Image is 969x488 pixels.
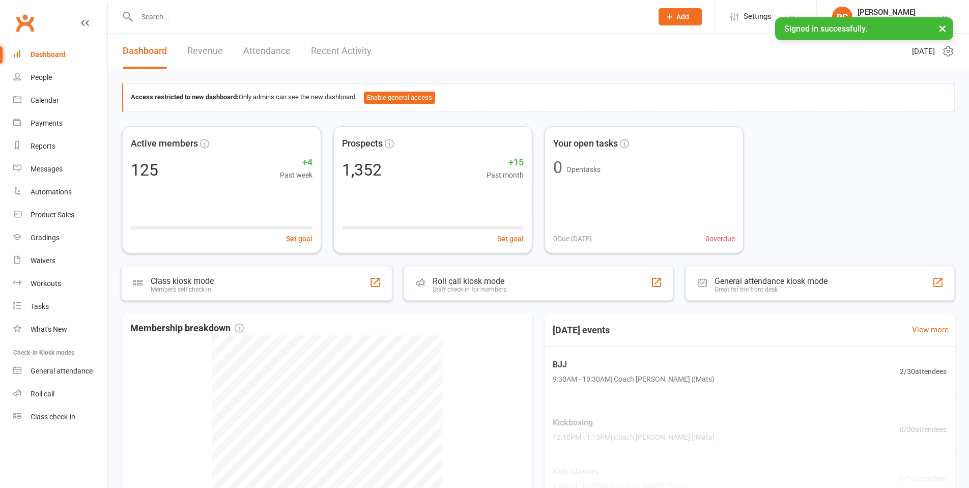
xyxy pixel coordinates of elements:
a: Automations [13,181,107,204]
span: [DATE] [912,45,935,58]
a: Waivers [13,249,107,272]
span: +15 [487,155,524,170]
a: General attendance kiosk mode [13,360,107,383]
div: Calendar [31,96,59,104]
a: Product Sales [13,204,107,226]
span: 0 / 10 attendees [900,473,947,484]
div: General attendance kiosk mode [715,276,828,286]
a: Class kiosk mode [13,406,107,428]
span: Prospects [342,136,383,151]
div: Class check-in [31,413,75,421]
div: Members self check-in [151,286,214,293]
div: Roll call [31,390,54,398]
div: People [31,73,52,81]
a: What's New [13,318,107,341]
input: Search... [134,10,645,24]
button: Set goal [286,233,312,244]
span: Past month [487,169,524,181]
a: Revenue [187,34,223,69]
div: Reports [31,142,55,150]
span: Add [676,13,689,21]
div: Only admins can see the new dashboard. [131,92,947,104]
a: Workouts [13,272,107,295]
span: 12:15PM - 1:15PM | Coach [PERSON_NAME] | (Mats) [553,432,715,443]
span: Past week [280,169,312,181]
span: Active members [131,136,198,151]
a: Tasks [13,295,107,318]
div: Staff check-in for members [433,286,506,293]
a: Recent Activity [311,34,372,69]
a: Roll call [13,383,107,406]
div: Payments [31,119,63,127]
div: Waivers [31,256,55,265]
button: Enable general access [364,92,435,104]
div: Tasks [31,302,49,310]
div: Gradings [31,234,60,242]
a: Attendance [243,34,291,69]
div: Class kiosk mode [151,276,214,285]
a: Messages [13,158,107,181]
a: View more [912,324,949,336]
div: Product Sales [31,211,74,219]
a: Clubworx [12,10,38,36]
div: Workouts [31,279,61,288]
span: Open tasks [566,165,601,174]
span: Kids Classes [553,465,689,478]
div: General attendance [31,367,93,375]
div: RC [832,7,852,27]
a: Gradings [13,226,107,249]
span: 0 / 30 attendees [900,424,947,435]
div: Roll call kiosk mode [433,276,506,286]
button: Add [659,8,702,25]
a: Payments [13,112,107,135]
div: [PERSON_NAME] [858,8,940,17]
button: × [933,17,952,39]
span: 0 overdue [705,233,735,244]
div: Great for the front desk [715,286,828,293]
div: What's New [31,325,67,333]
span: 9:30AM - 10:30AM | Coach [PERSON_NAME] | (Mats) [553,374,715,385]
div: Dashboard [31,50,66,59]
span: BJJ [553,359,715,372]
span: Signed in successfully. [784,24,867,34]
span: Kickboxing [553,416,715,429]
div: Fightcross MMA & Fitness [858,17,940,26]
a: Calendar [13,89,107,112]
div: Messages [31,165,63,173]
span: 2 / 30 attendees [900,366,947,377]
span: 0 Due [DATE] [553,233,592,244]
a: Reports [13,135,107,158]
span: Your open tasks [553,136,618,151]
span: +4 [280,155,312,170]
strong: Access restricted to new dashboard: [131,93,239,101]
button: Set goal [497,233,524,244]
a: People [13,66,107,89]
a: Dashboard [13,43,107,66]
div: 125 [131,162,158,178]
span: Settings [744,5,772,28]
a: Dashboard [123,34,167,69]
span: Membership breakdown [130,321,244,336]
div: 1,352 [342,162,382,178]
h3: [DATE] events [545,321,618,339]
div: 0 [553,159,562,176]
div: Automations [31,188,72,196]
